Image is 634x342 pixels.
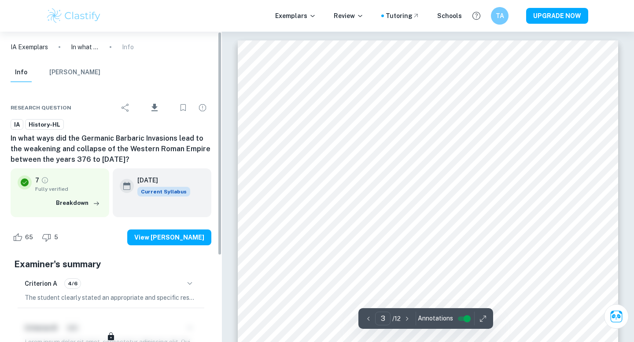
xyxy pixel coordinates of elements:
div: This exemplar is based on the current syllabus. Feel free to refer to it for inspiration/ideas wh... [137,187,190,196]
button: TA [491,7,509,25]
h6: In what ways did the Germanic Barbaric Invasions lead to the weakening and collapse of the Wester... [11,133,211,165]
h5: Examiner's summary [14,258,208,271]
a: Schools [437,11,462,21]
p: Exemplars [275,11,316,21]
p: / 12 [392,314,401,324]
div: Download [136,96,173,119]
p: 7 [35,175,39,185]
p: In what ways did the Germanic Barbaric Invasions lead to the weakening and collapse of the Wester... [71,42,99,52]
h6: [DATE] [137,175,183,185]
p: The student clearly stated an appropriate and specific research question regarding the Germanic B... [25,293,197,302]
a: Tutoring [386,11,420,21]
span: IA [11,120,23,129]
h6: TA [495,11,505,21]
button: Ask Clai [604,304,629,329]
div: Share [117,99,134,116]
span: Fully verified [35,185,102,193]
span: Annotations [418,314,453,323]
a: Grade fully verified [41,176,49,184]
h6: Criterion A [25,279,57,288]
button: Help and Feedback [469,8,484,23]
button: [PERSON_NAME] [49,63,100,82]
button: View [PERSON_NAME] [127,229,211,245]
div: Report issue [194,99,211,116]
div: Bookmark [174,99,192,116]
span: 4/6 [65,280,81,287]
span: Current Syllabus [137,187,190,196]
button: Info [11,63,32,82]
p: Review [334,11,364,21]
a: IA [11,119,23,130]
a: IA Exemplars [11,42,48,52]
span: 65 [20,233,38,242]
span: History-HL [26,120,63,129]
p: Info [122,42,134,52]
button: UPGRADE NOW [526,8,588,24]
button: Breakdown [54,196,102,210]
img: Clastify logo [46,7,102,25]
span: Research question [11,104,71,112]
span: 5 [49,233,63,242]
a: History-HL [25,119,64,130]
div: Dislike [40,230,63,244]
div: Like [11,230,38,244]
